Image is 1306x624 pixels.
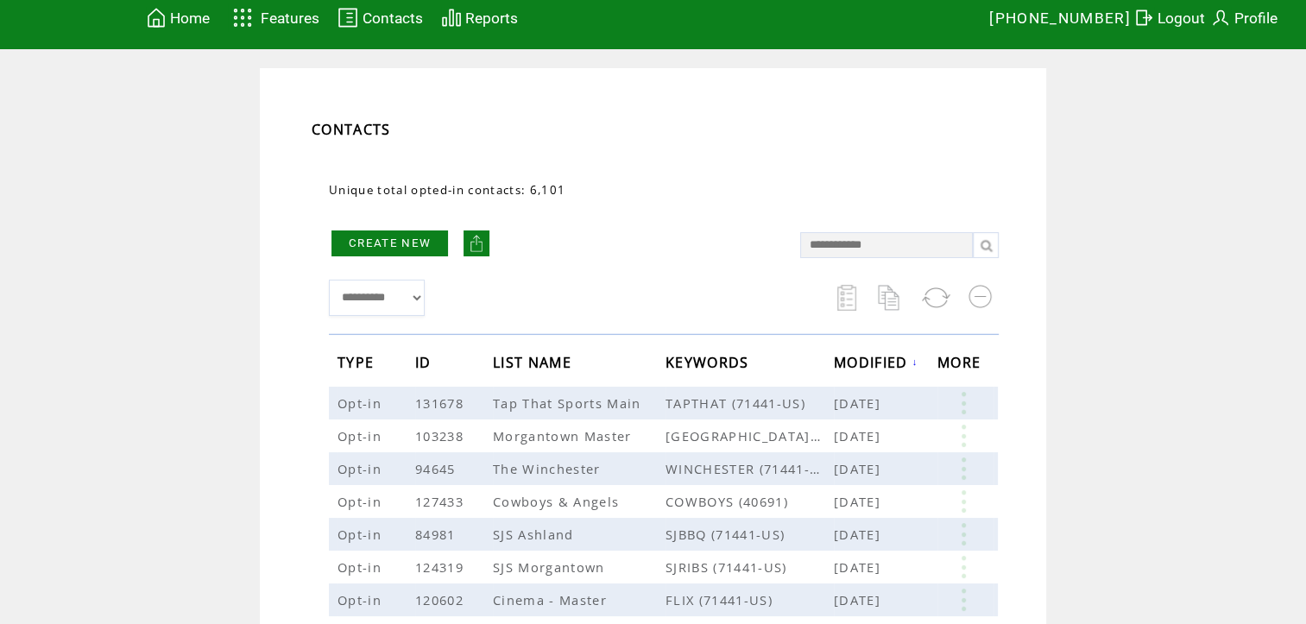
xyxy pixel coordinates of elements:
span: SJRIBS (71441-US) [666,558,834,576]
span: KEYWORDS [666,349,754,381]
a: Logout [1131,4,1208,31]
span: Opt-in [338,394,386,412]
a: KEYWORDS [666,356,754,367]
span: FLIX (71441-US) [666,591,834,608]
span: Opt-in [338,460,386,477]
span: [DATE] [834,591,885,608]
span: Tap That Sports Main [493,394,646,412]
span: [DATE] [834,460,885,477]
img: home.svg [146,7,167,28]
img: contacts.svg [338,7,358,28]
span: Contacts [362,9,422,27]
span: Opt-in [338,526,386,543]
span: Opt-in [338,493,386,510]
span: Home [170,9,210,27]
span: Opt-in [338,591,386,608]
span: SJS Ashland [493,526,578,543]
a: LIST NAME [493,356,576,367]
span: Morgantown Master [493,427,636,444]
span: [DATE] [834,493,885,510]
a: Home [143,4,212,31]
span: [DATE] [834,394,885,412]
span: Opt-in [338,427,386,444]
a: Profile [1208,4,1280,31]
a: TYPE [338,356,378,367]
span: SJBBQ (71441-US) [666,526,834,543]
span: WINCHESTER (71441-US) [666,460,834,477]
a: MODIFIED↓ [834,356,918,367]
img: upload.png [468,235,485,252]
span: [DATE] [834,427,885,444]
span: Unique total opted-in contacts: 6,101 [329,182,565,198]
span: 120602 [415,591,468,608]
span: 127433 [415,493,468,510]
span: The Winchester [493,460,605,477]
img: exit.svg [1133,7,1154,28]
span: Reports [465,9,518,27]
span: 124319 [415,558,468,576]
span: [DATE] [834,526,885,543]
span: Features [261,9,319,27]
span: TAPTHAT (71441-US) [666,394,834,412]
span: [DATE] [834,558,885,576]
a: ID [415,356,436,367]
span: [PHONE_NUMBER] [989,9,1131,27]
span: TYPE [338,349,378,381]
span: Profile [1234,9,1278,27]
span: 103238 [415,427,468,444]
a: Features [225,1,323,35]
span: MODIFIED [834,349,912,381]
img: features.svg [228,3,258,32]
a: CREATE NEW [331,230,448,256]
span: LIST NAME [493,349,576,381]
span: ID [415,349,436,381]
span: Opt-in [338,558,386,576]
a: Contacts [335,4,425,31]
span: 94645 [415,460,460,477]
span: 131678 [415,394,468,412]
span: Cowboys & Angels [493,493,623,510]
span: SJS Morgantown [493,558,609,576]
a: Reports [438,4,521,31]
span: 84981 [415,526,460,543]
span: Logout [1158,9,1205,27]
span: MORE [937,349,985,381]
img: chart.svg [441,7,462,28]
span: CONTACTS [312,120,391,139]
img: profile.svg [1210,7,1231,28]
span: Cinema - Master [493,591,611,608]
span: COWBOYS (40691) [666,493,834,510]
span: MORGANTOWN (71441-US) [666,427,834,444]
